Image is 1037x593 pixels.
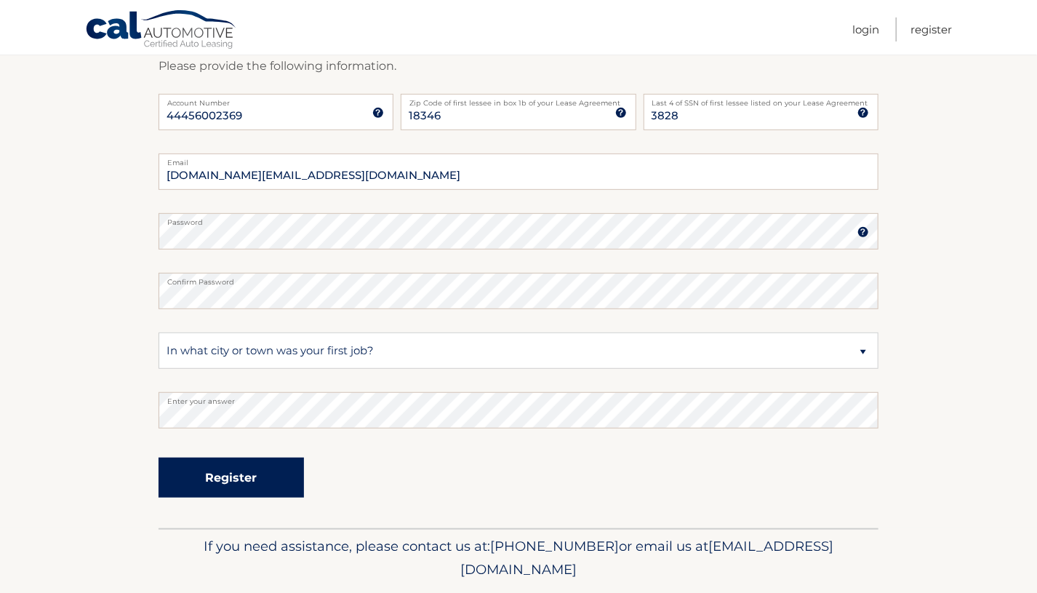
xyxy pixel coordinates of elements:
img: tooltip.svg [372,107,384,119]
label: Zip Code of first lessee in box 1b of your Lease Agreement [401,94,636,106]
input: SSN or EIN (last 4 digits only) [644,94,878,130]
p: Please provide the following information. [159,56,878,76]
a: Login [852,17,879,41]
a: Cal Automotive [85,9,238,52]
label: Last 4 of SSN of first lessee listed on your Lease Agreement [644,94,878,106]
label: Email [159,154,878,165]
button: Register [159,458,304,498]
span: [PHONE_NUMBER] [490,538,619,554]
label: Account Number [159,94,393,106]
img: tooltip.svg [857,107,869,119]
label: Password [159,213,878,225]
input: Email [159,154,878,190]
img: tooltip.svg [615,107,627,119]
input: Account Number [159,94,393,130]
label: Confirm Password [159,273,878,284]
label: Enter your answer [159,392,878,404]
img: tooltip.svg [857,226,869,238]
p: If you need assistance, please contact us at: or email us at [168,535,869,581]
a: Register [910,17,952,41]
span: [EMAIL_ADDRESS][DOMAIN_NAME] [460,538,833,578]
input: Zip Code [401,94,636,130]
